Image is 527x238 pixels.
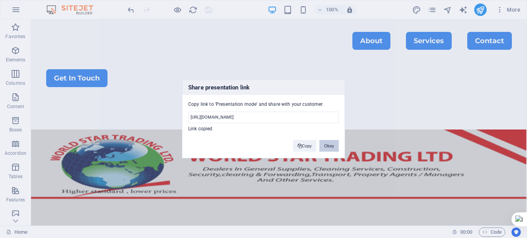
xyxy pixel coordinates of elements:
button: Copy [293,140,317,152]
div: Copy link to 'Presentation mode' and share with your customer. [188,101,339,132]
button: Okay [319,140,339,152]
input: Link loading... [188,112,339,123]
h3: Share presentation link [182,80,345,95]
span: Link copied [188,125,339,132]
